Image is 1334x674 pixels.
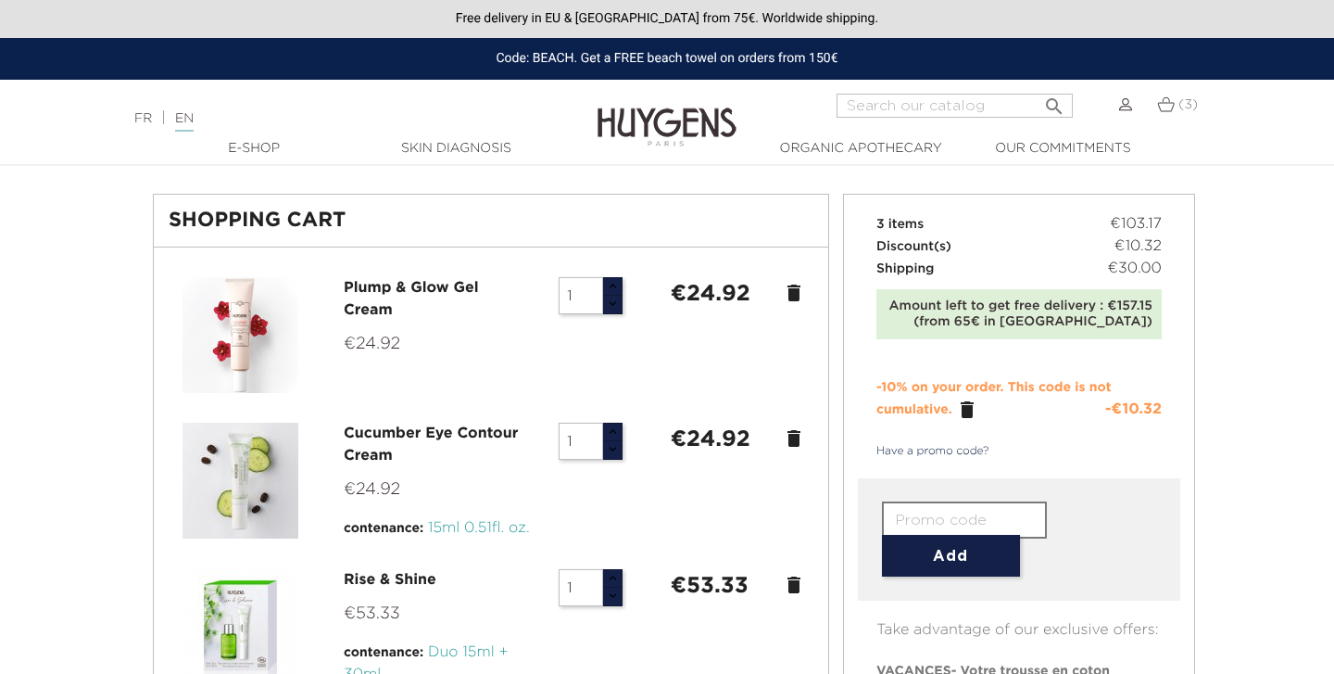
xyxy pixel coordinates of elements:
span: contenance: [344,646,423,659]
a: Our commitments [970,139,1155,159]
span: €103.17 [1110,213,1162,235]
span: 15ml 0.51fl. oz. [428,521,530,536]
img: Plump & Glow Gel Cream [182,277,298,393]
span: €10.32 [1114,235,1162,258]
p: Take advantage of our exclusive offers: [858,601,1180,642]
div: Amount left to get free delivery : €157.15 (from 65€ in [GEOGRAPHIC_DATA]) [886,299,1152,330]
i:  [1043,90,1065,112]
a: (3) [1157,97,1198,112]
a:  [956,399,978,421]
a: Rise & Shine [344,573,436,588]
span: (3) [1178,98,1198,111]
div: | [125,108,542,130]
a: FR [134,112,152,125]
span: €24.92 [344,481,400,498]
a: Have a promo code? [858,443,989,460]
span: €53.33 [344,605,400,622]
span: €24.92 [344,336,400,352]
button: Add [882,535,1020,577]
button:  [1038,88,1071,113]
a: Cucumber Eye Contour Cream [344,426,518,464]
a: delete [783,282,805,304]
img: Cucumber Eye Contour Cream [182,423,298,539]
span: contenance: [344,522,423,535]
input: Promo code [882,502,1047,539]
a: delete [783,427,805,450]
strong: €24.92 [671,428,750,451]
img: Huygens [598,78,736,149]
a: Skin Diagnosis [363,139,548,159]
strong: €53.33 [671,575,749,597]
span: Discount(s) [876,240,951,253]
a: delete [783,574,805,596]
a: Organic Apothecary [768,139,953,159]
a: EN [175,112,194,132]
div: -€10.32 [1105,399,1162,421]
span: 3 items [876,218,924,231]
span: €30.00 [1108,258,1162,280]
span: -10% on your order. This code is not cumulative. [876,381,1112,416]
input: Search [837,94,1073,118]
a: Plump & Glow Gel Cream [344,281,479,318]
h1: Shopping Cart [169,210,813,232]
a: E-Shop [161,139,346,159]
strong: €24.92 [671,283,750,305]
span: Shipping [876,262,934,275]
